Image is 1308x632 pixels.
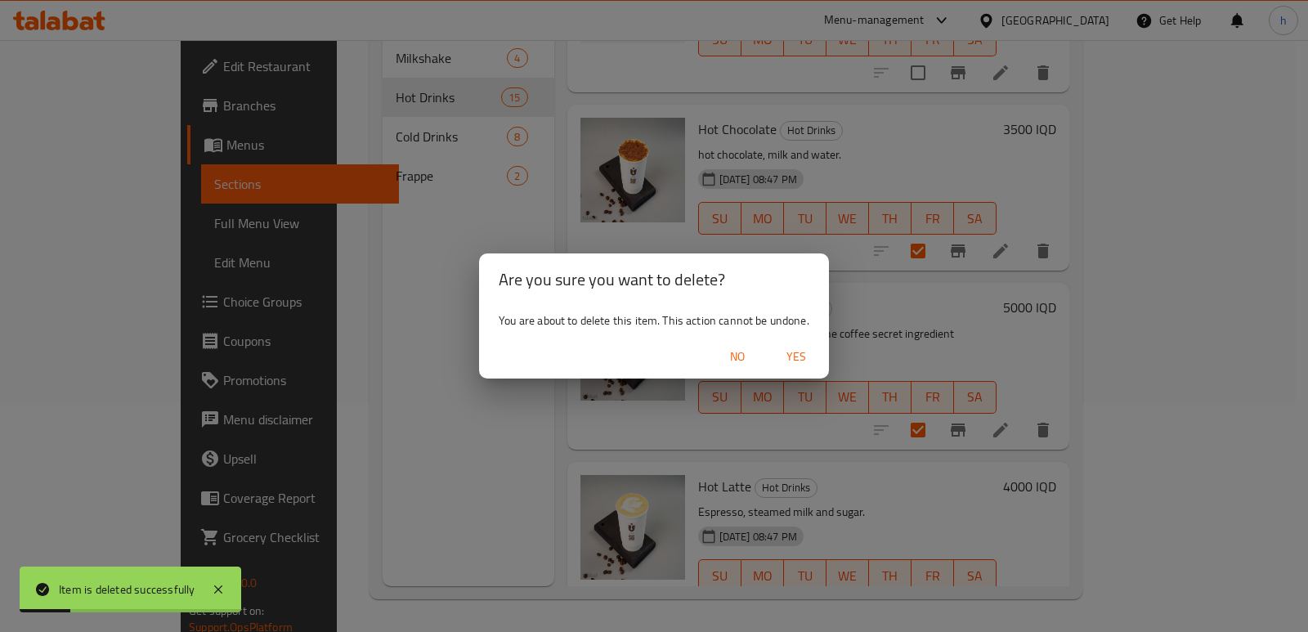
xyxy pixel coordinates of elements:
h2: Are you sure you want to delete? [499,267,809,293]
div: You are about to delete this item. This action cannot be undone. [479,306,829,335]
span: Yes [777,347,816,367]
button: No [711,342,764,372]
div: Item is deleted successfully [59,580,195,598]
span: No [718,347,757,367]
button: Yes [770,342,822,372]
